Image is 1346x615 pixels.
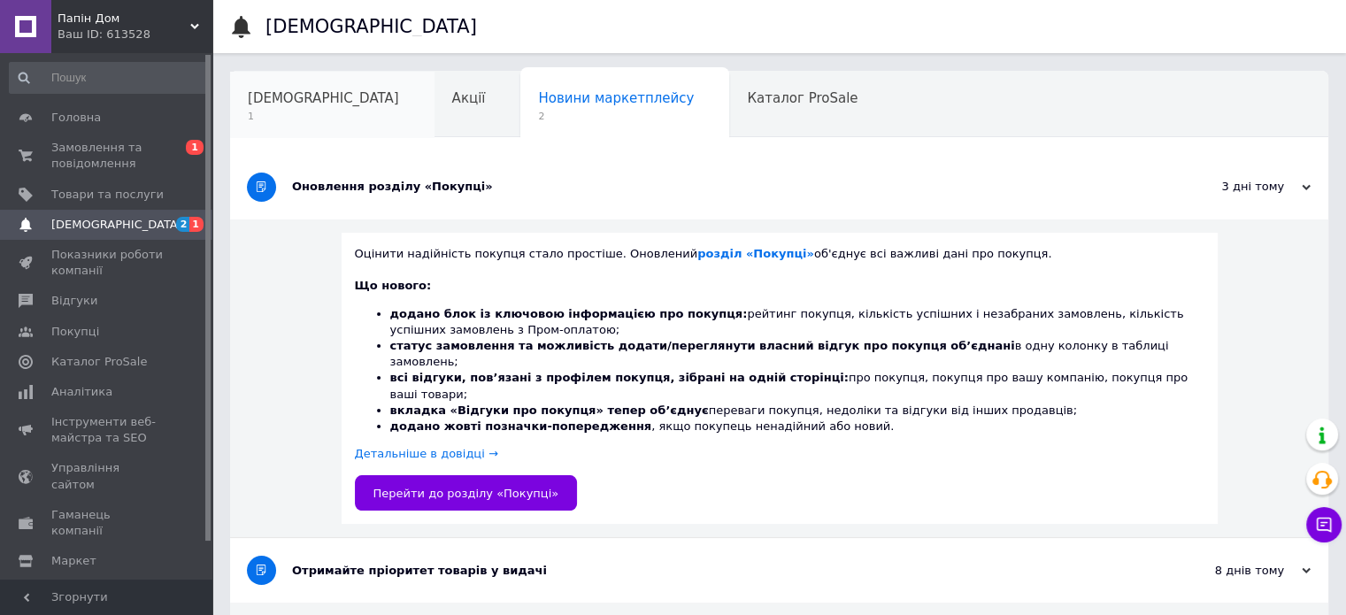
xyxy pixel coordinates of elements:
[355,279,432,292] b: Що нового:
[265,16,477,37] h1: [DEMOGRAPHIC_DATA]
[51,507,164,539] span: Гаманець компанії
[58,27,212,42] div: Ваш ID: 613528
[51,187,164,203] span: Товари та послуги
[176,217,190,232] span: 2
[1134,179,1311,195] div: 3 дні тому
[538,90,694,106] span: Новини маркетплейсу
[51,384,112,400] span: Аналітика
[390,419,652,433] b: додано жовті позначки-попередження
[452,90,486,106] span: Акції
[355,447,498,460] a: Детальніше в довідці →
[51,217,182,233] span: [DEMOGRAPHIC_DATA]
[51,553,96,569] span: Маркет
[292,179,1134,195] div: Оновлення розділу «Покупці»
[51,354,147,370] span: Каталог ProSale
[355,475,578,511] a: Перейти до розділу «Покупці»
[51,414,164,446] span: Інструменти веб-майстра та SEO
[51,324,99,340] span: Покупці
[390,371,849,384] b: всі відгуки, пов’язані з профілем покупця, зібрані на одній сторінці:
[697,247,814,260] a: розділ «Покупці»
[248,110,399,123] span: 1
[51,247,164,279] span: Показники роботи компанії
[1306,507,1342,542] button: Чат з покупцем
[1134,563,1311,579] div: 8 днів тому
[390,339,1169,368] span: в одну колонку в таблиці замовлень;
[390,419,895,433] span: , якщо покупець ненадійний або новий.
[51,293,97,309] span: Відгуки
[390,404,1078,417] span: переваги покупця, недоліки та відгуки від інших продавців;
[747,90,858,106] span: Каталог ProSale
[51,110,101,126] span: Головна
[355,246,1204,262] div: Оцінити надійність покупця стало простіше. Оновлений об'єднує всі важливі дані про покупця.
[538,110,694,123] span: 2
[390,404,709,417] b: вкладка «Відгуки про покупця» тепер обʼєднує
[390,307,748,320] b: додано блок із ключовою інформацією про покупця:
[390,371,1188,400] span: про покупця, покупця про вашу компанію, покупця про ваші товари;
[58,11,190,27] span: Папін Дом
[373,487,559,500] span: Перейти до розділу «Покупці»
[390,339,1015,352] b: статус замовлення та можливість додати/переглянути власний відгук про покупця обʼєднані
[248,90,399,106] span: [DEMOGRAPHIC_DATA]
[186,140,204,155] span: 1
[189,217,204,232] span: 1
[390,307,1184,336] span: рейтинг покупця, кількість успішних і незабраних замовлень, кількість успішних замовлень з Пром-о...
[9,62,209,94] input: Пошук
[51,140,164,172] span: Замовлення та повідомлення
[292,563,1134,579] div: Отримайте пріоритет товарів у видачі
[51,460,164,492] span: Управління сайтом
